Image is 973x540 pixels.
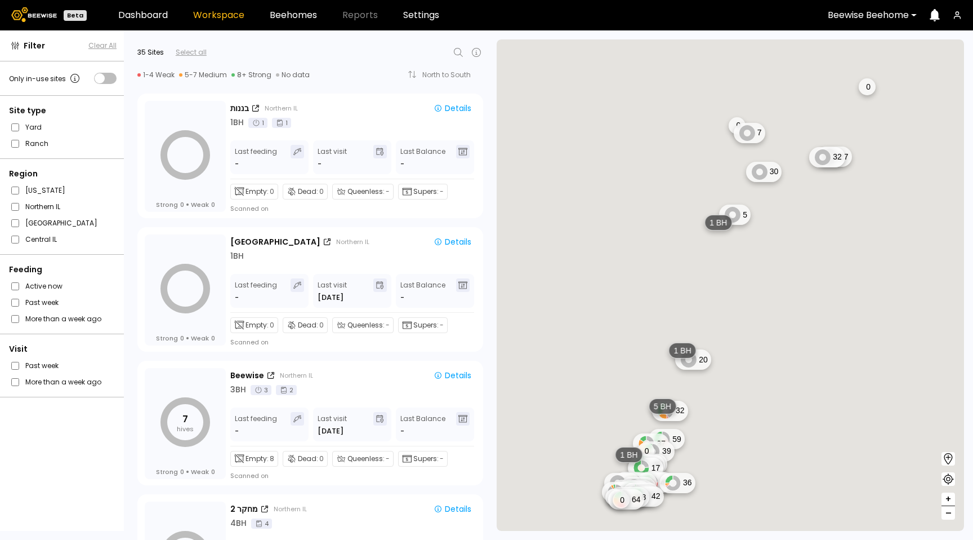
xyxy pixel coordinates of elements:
div: 1 [248,118,267,128]
div: 1 BH [230,250,244,262]
label: Ranch [25,138,48,149]
div: 36 [619,480,655,501]
div: 36 [659,473,695,493]
div: 37 [633,433,669,454]
div: Last feeding [235,278,277,303]
div: Empty: [230,184,278,200]
div: Visit [9,343,117,355]
div: Scanned on [230,204,269,213]
div: Queenless: [332,184,394,200]
div: [GEOGRAPHIC_DATA] [230,236,320,248]
span: 8 [270,454,274,464]
div: - [318,158,322,170]
span: 0 [211,334,215,342]
span: 1 BH [709,218,727,228]
div: Dead: [283,184,328,200]
label: More than a week ago [25,313,101,325]
div: Dead: [283,317,328,333]
div: 1-4 Weak [137,70,175,79]
div: Supers: [398,451,448,467]
span: 0 [270,187,274,197]
button: Details [429,503,476,515]
div: 0 [613,492,630,508]
div: Queenless: [332,317,394,333]
span: 0 [270,320,274,330]
button: – [941,506,955,520]
label: More than a week ago [25,376,101,388]
div: 4 BH [230,517,247,529]
div: 5 [719,205,751,225]
div: [DATE] [318,292,343,303]
tspan: hives [177,424,194,433]
span: Reports [342,11,378,20]
div: 0 [729,117,746,134]
div: 118 [609,487,649,507]
div: Scanned on [230,471,269,480]
div: בננות [230,103,249,114]
button: + [941,493,955,506]
div: Details [434,103,471,113]
button: Details [429,102,476,114]
label: [US_STATE] [25,184,65,196]
div: Supers: [398,184,448,200]
span: 0 [319,320,324,330]
span: - [386,454,390,464]
div: 42 [631,454,667,474]
label: Central IL [25,233,57,245]
div: 1 [272,118,291,128]
span: - [400,158,404,170]
div: - [235,292,240,303]
div: 20 [675,349,711,370]
span: - [440,187,444,197]
div: Last Balance [400,412,445,437]
div: Northern IL [336,237,369,246]
label: Yard [25,121,42,133]
div: Region [9,168,117,180]
span: 0 [180,468,184,476]
tspan: 7 [182,413,188,426]
div: 0 [859,78,876,95]
div: Only in-use sites [9,72,82,85]
label: Northern IL [25,201,60,213]
label: Past week [25,360,59,371]
img: Beewise logo [11,7,57,22]
div: [DATE] [318,426,343,437]
div: 17 [628,458,664,478]
span: - [440,320,444,330]
a: Settings [403,11,439,20]
div: Details [434,237,471,247]
div: 39 [639,441,675,462]
span: - [386,187,390,197]
label: [GEOGRAPHIC_DATA] [25,217,97,229]
div: 8+ Strong [231,70,271,79]
div: 4 [251,519,272,529]
div: 32 [809,147,845,167]
div: 1 BH [230,117,244,129]
div: Last feeding [235,145,277,170]
span: 0 [211,201,215,209]
div: Last visit [318,145,347,170]
div: 5-7 Medium [179,70,227,79]
div: 64 [608,489,644,510]
div: 30 [746,162,782,182]
a: Beehomes [270,11,317,20]
div: Details [434,504,471,514]
span: 0 [319,454,324,464]
div: Northern IL [274,504,307,514]
div: 42 [628,486,664,507]
div: 53 [623,485,659,506]
div: 32 [623,483,659,503]
div: 43 [615,481,651,501]
span: 0 [180,334,184,342]
div: Last Balance [400,145,445,170]
span: 1 BH [620,450,637,460]
label: Past week [25,296,59,308]
span: 5 BH [654,401,671,411]
span: Filter [24,40,45,52]
button: Clear All [88,41,117,51]
label: Active now [25,280,63,292]
span: 0 [211,468,215,476]
div: Site type [9,105,117,117]
div: 7 [734,123,765,143]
